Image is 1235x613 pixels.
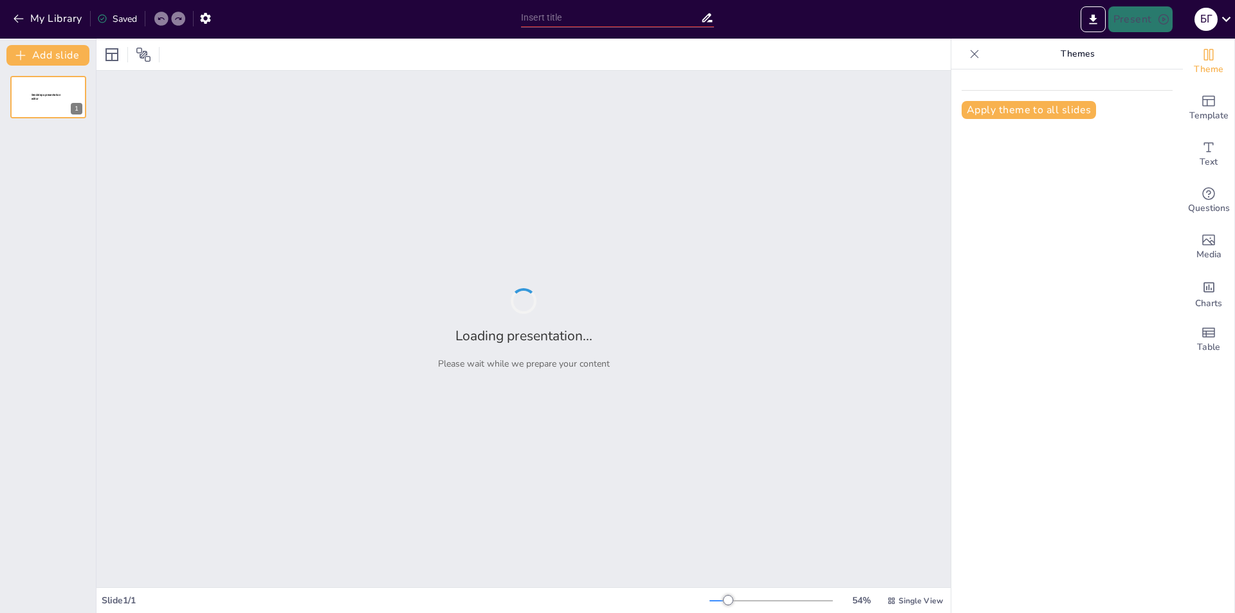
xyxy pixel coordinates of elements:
span: Position [136,47,151,62]
div: Change the overall theme [1183,39,1234,85]
span: Questions [1188,201,1230,215]
p: Themes [985,39,1170,69]
span: Table [1197,340,1220,354]
div: Б Г [1194,8,1218,31]
span: Theme [1194,62,1223,77]
div: Add ready made slides [1183,85,1234,131]
span: Charts [1195,297,1222,311]
div: Saved [97,13,137,25]
button: Б Г [1194,6,1218,32]
p: Please wait while we prepare your content [438,358,610,370]
button: Export to PowerPoint [1081,6,1106,32]
input: Insert title [521,8,700,27]
span: Single View [899,596,943,606]
button: Apply theme to all slides [962,101,1096,119]
span: Sendsteps presentation editor [32,93,60,100]
button: Add slide [6,45,89,66]
button: My Library [10,8,87,29]
div: Add charts and graphs [1183,270,1234,316]
span: Media [1196,248,1221,262]
div: 1 [71,103,82,114]
div: Add a table [1183,316,1234,363]
h2: Loading presentation... [455,327,592,345]
div: Add text boxes [1183,131,1234,178]
div: Layout [102,44,122,65]
div: Get real-time input from your audience [1183,178,1234,224]
div: Add images, graphics, shapes or video [1183,224,1234,270]
span: Template [1189,109,1229,123]
button: Present [1108,6,1173,32]
div: 1 [10,76,86,118]
div: 54 % [846,594,877,607]
div: Slide 1 / 1 [102,594,709,607]
span: Text [1200,155,1218,169]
